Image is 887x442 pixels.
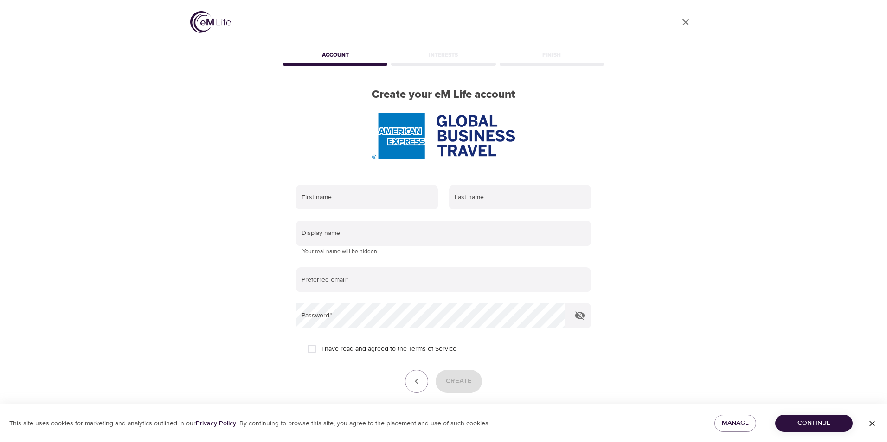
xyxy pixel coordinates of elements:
[775,415,853,432] button: Continue
[281,88,606,101] h2: Create your eM Life account
[722,417,749,429] span: Manage
[302,247,585,256] p: Your real name will be hidden.
[409,344,456,354] a: Terms of Service
[196,419,236,428] a: Privacy Policy
[783,417,845,429] span: Continue
[190,11,231,33] img: logo
[372,113,515,159] img: AmEx%20GBT%20logo.png
[321,344,456,354] span: I have read and agreed to the
[714,415,756,432] button: Manage
[675,11,697,33] a: close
